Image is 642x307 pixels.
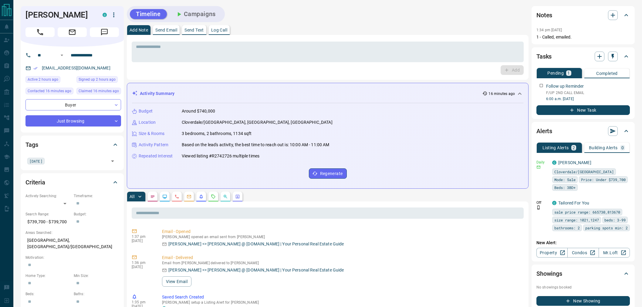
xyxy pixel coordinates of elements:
[132,300,153,304] p: 1:35 pm
[536,200,549,205] p: Off
[596,71,618,76] p: Completed
[25,291,71,297] p: Beds:
[536,8,630,22] div: Notes
[90,27,119,37] span: Message
[28,76,58,83] span: Active 2 hours ago
[42,66,110,70] a: [EMAIL_ADDRESS][DOMAIN_NAME]
[599,248,630,258] a: Mr.Loft
[536,240,630,246] p: New Alert:
[25,230,119,235] p: Areas Searched:
[139,142,168,148] p: Activity Pattern
[108,157,117,165] button: Open
[546,96,630,102] p: 6:00 a.m. [DATE]
[554,225,580,231] span: bathrooms: 2
[184,28,204,32] p: Send Text
[74,193,119,199] p: Timeframe:
[536,28,562,32] p: 1:34 pm [DATE]
[552,201,556,205] div: condos.ca
[536,205,541,210] svg: Push Notification Only
[536,266,630,281] div: Showings
[139,108,153,114] p: Budget
[162,300,521,305] p: [PERSON_NAME] setup a Listing Alert for [PERSON_NAME]
[25,235,119,252] p: [GEOGRAPHIC_DATA], [GEOGRAPHIC_DATA]/[GEOGRAPHIC_DATA]
[132,88,523,99] div: Activity Summary16 minutes ago
[573,146,575,150] p: 2
[536,126,552,136] h2: Alerts
[621,146,624,150] p: 0
[130,194,134,199] p: All
[546,90,630,96] p: F/UP 2ND CALL EMAIL
[162,276,191,287] button: View Email
[162,194,167,199] svg: Lead Browsing Activity
[132,234,153,239] p: 1:37 pm
[25,217,71,227] p: $739,700 - $739,700
[554,217,599,223] span: size range: 1021,1247
[58,27,87,37] span: Email
[139,153,173,159] p: Repeated Interest
[132,261,153,265] p: 1:36 pm
[25,273,71,278] p: Home Type:
[25,88,73,96] div: Mon Oct 13 2025
[536,105,630,115] button: New Task
[604,217,626,223] span: beds: 3-99
[552,160,556,165] div: condos.ca
[28,88,71,94] span: Contacted 16 minutes ago
[546,83,584,89] p: Follow up Reminder
[76,76,121,85] div: Mon Oct 13 2025
[536,248,568,258] a: Property
[223,194,228,199] svg: Opportunities
[25,137,119,152] div: Tags
[169,9,222,19] button: Campaigns
[58,52,66,59] button: Open
[182,130,252,137] p: 3 bedrooms, 2 bathrooms, 1134 sqft
[536,165,541,169] svg: Email
[25,177,45,187] h2: Criteria
[150,194,155,199] svg: Notes
[199,194,204,199] svg: Listing Alerts
[132,265,153,269] p: [DATE]
[174,194,179,199] svg: Calls
[567,248,599,258] a: Condos
[168,267,344,273] p: [PERSON_NAME] <> [PERSON_NAME] @ [DOMAIN_NAME] | Your Personal Real Estate Guide
[140,90,174,97] p: Activity Summary
[536,34,630,40] p: 1 - Called, emailed.
[139,130,165,137] p: Size & Rooms
[187,194,191,199] svg: Emails
[542,146,569,150] p: Listing Alerts
[168,241,344,247] p: [PERSON_NAME] <> [PERSON_NAME] @ [DOMAIN_NAME] | Your Personal Real Estate Guide
[536,10,552,20] h2: Notes
[581,177,626,183] span: Price: Under $739,700
[567,71,570,75] p: 1
[558,201,589,205] a: Tailored For You
[488,91,515,96] p: 16 minutes ago
[182,153,259,159] p: Viewed listing #R2742726 multiple times
[33,66,38,70] svg: Email Verified
[132,239,153,243] p: [DATE]
[182,108,215,114] p: Around $740,000
[536,124,630,138] div: Alerts
[155,28,177,32] p: Send Email
[536,52,552,61] h2: Tasks
[554,184,576,191] span: Beds: 3BD+
[74,211,119,217] p: Budget:
[211,28,227,32] p: Log Call
[74,273,119,278] p: Min Size:
[536,49,630,64] div: Tasks
[25,140,38,150] h2: Tags
[536,160,549,165] p: Daily
[162,294,521,300] p: Saved Search Created
[309,168,347,179] button: Regenerate
[235,194,240,199] svg: Agent Actions
[130,28,148,32] p: Add Note
[79,76,116,83] span: Signed up 2 hours ago
[103,13,107,17] div: condos.ca
[162,235,521,239] p: [PERSON_NAME] opened an email sent from [PERSON_NAME]
[74,291,119,297] p: Baths:
[25,175,119,190] div: Criteria
[589,146,618,150] p: Building Alerts
[25,211,71,217] p: Search Range:
[554,177,576,183] span: Mode: Sale
[25,27,55,37] span: Call
[25,115,121,127] div: Just Browsing
[76,88,121,96] div: Mon Oct 13 2025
